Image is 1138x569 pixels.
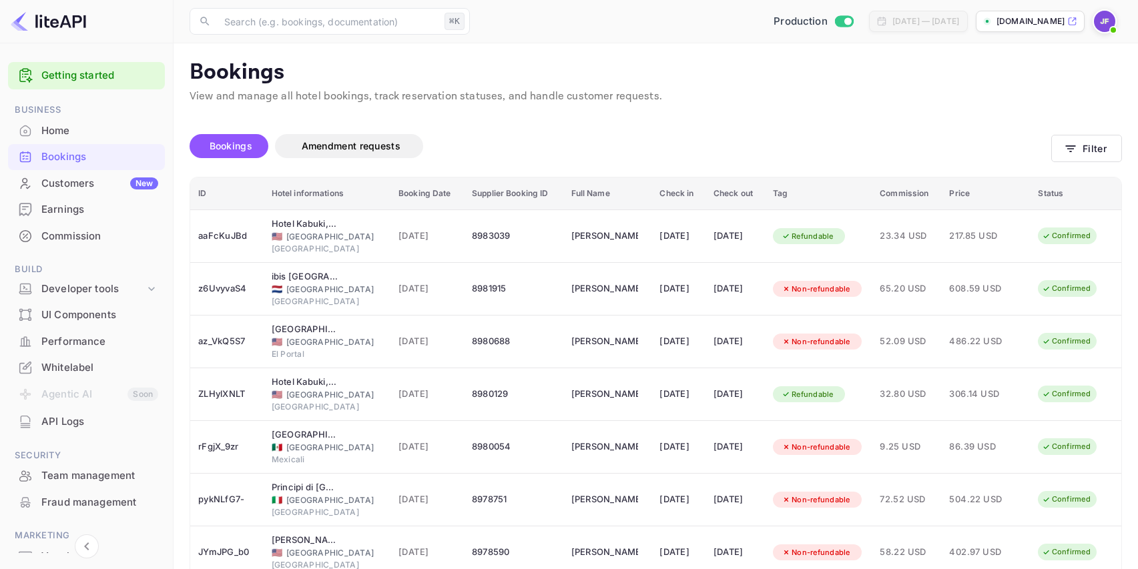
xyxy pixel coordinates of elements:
[272,443,282,452] span: Mexico
[714,436,757,458] div: [DATE]
[198,489,256,510] div: pykNLfG7-
[41,334,158,350] div: Performance
[198,436,256,458] div: rFgjX_9zr
[41,176,158,191] div: Customers
[705,177,765,210] th: Check out
[8,329,165,355] div: Performance
[880,334,933,349] span: 52.09 USD
[390,177,464,210] th: Booking Date
[659,225,697,247] div: [DATE]
[571,225,638,247] div: Marie Lim
[272,348,382,360] div: El Portal
[41,414,158,430] div: API Logs
[190,59,1122,86] p: Bookings
[8,355,165,380] a: Whitelabel
[1033,280,1099,297] div: Confirmed
[651,177,705,210] th: Check in
[272,454,382,466] div: Mexicali
[8,171,165,197] div: CustomersNew
[880,545,933,560] span: 58.22 USD
[264,177,390,210] th: Hotel informations
[41,123,158,139] div: Home
[765,177,872,210] th: Tag
[272,231,382,243] div: [GEOGRAPHIC_DATA]
[8,118,165,144] div: Home
[714,225,757,247] div: [DATE]
[714,542,757,563] div: [DATE]
[272,494,382,506] div: [GEOGRAPHIC_DATA]
[398,545,456,560] span: [DATE]
[8,103,165,117] span: Business
[272,285,282,294] span: Netherlands
[8,409,165,435] div: API Logs
[659,278,697,300] div: [DATE]
[773,544,859,561] div: Non-refundable
[571,278,638,300] div: Daniel Hammersley
[714,278,757,300] div: [DATE]
[190,89,1122,105] p: View and manage all hotel bookings, track reservation statuses, and handle customer requests.
[272,547,382,559] div: [GEOGRAPHIC_DATA]
[1033,491,1099,508] div: Confirmed
[8,302,165,327] a: UI Components
[880,229,933,243] span: 23.34 USD
[11,11,86,32] img: LiteAPI logo
[8,329,165,354] a: Performance
[272,270,338,283] div: ibis Den Haag City Centre
[880,492,933,507] span: 72.52 USD
[768,14,858,29] div: Switch to Sandbox mode
[8,463,165,488] a: Team management
[272,376,338,389] div: Hotel Kabuki, part of JdV by Hyatt
[216,8,439,35] input: Search (e.g. bookings, documentation)
[272,232,282,241] span: United States of America
[41,68,158,83] a: Getting started
[8,223,165,249] div: Commission
[949,492,1016,507] span: 504.22 USD
[302,140,400,151] span: Amendment requests
[949,334,1016,349] span: 486.22 USD
[949,229,1016,243] span: 217.85 USD
[773,492,859,508] div: Non-refundable
[41,308,158,323] div: UI Components
[272,506,382,518] div: [GEOGRAPHIC_DATA]
[571,331,638,352] div: Ruriko Iwasaki
[880,281,933,296] span: 65.20 USD
[272,401,382,413] div: [GEOGRAPHIC_DATA]
[8,490,165,514] a: Fraud management
[773,228,842,245] div: Refundable
[8,528,165,543] span: Marketing
[714,331,757,352] div: [DATE]
[773,386,842,403] div: Refundable
[472,331,555,352] div: 8980688
[571,436,638,458] div: Richard Golish
[398,387,456,402] span: [DATE]
[571,489,638,510] div: Kathryn Hoffman
[8,448,165,463] span: Security
[198,278,256,300] div: z6UvyvaS4
[41,360,158,376] div: Whitelabel
[272,534,338,547] div: Beverly Laurel Hotel
[8,62,165,89] div: Getting started
[880,387,933,402] span: 32.80 USD
[949,387,1016,402] span: 306.14 USD
[472,278,555,300] div: 8981915
[41,495,158,510] div: Fraud management
[464,177,563,210] th: Supplier Booking ID
[8,223,165,248] a: Commission
[8,409,165,434] a: API Logs
[659,489,697,510] div: [DATE]
[41,549,158,564] div: Vouchers
[472,384,555,405] div: 8980129
[1033,386,1099,402] div: Confirmed
[8,262,165,277] span: Build
[41,229,158,244] div: Commission
[659,542,697,563] div: [DATE]
[472,489,555,510] div: 8978751
[1033,544,1099,560] div: Confirmed
[8,463,165,489] div: Team management
[8,197,165,223] div: Earnings
[272,428,338,442] div: Calafia Hotel
[773,281,859,298] div: Non-refundable
[398,281,456,296] span: [DATE]
[130,177,158,189] div: New
[659,436,697,458] div: [DATE]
